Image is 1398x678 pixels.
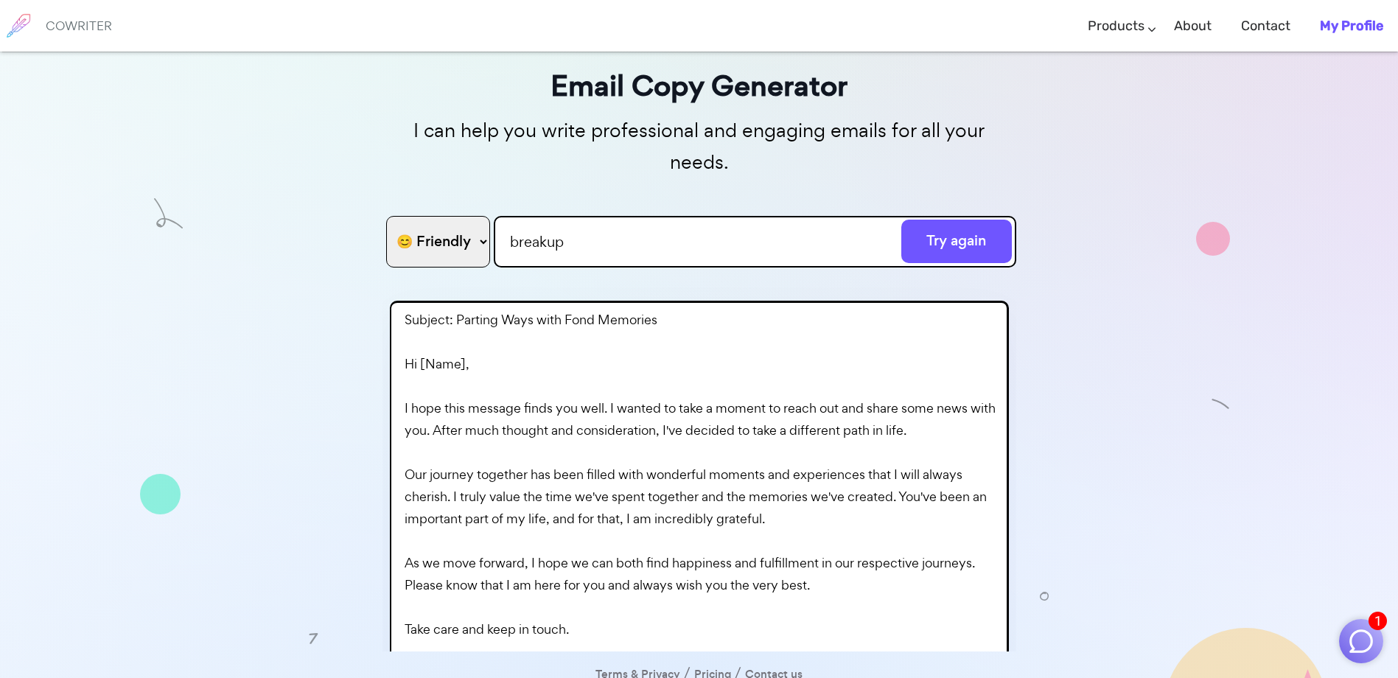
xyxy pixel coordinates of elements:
span: 1 [1369,612,1387,630]
h3: Email Copy Generator [382,63,1016,109]
button: 1 [1339,619,1383,663]
input: What's the email about? (name, subject, action, etc) [494,216,1016,268]
button: Try again [901,220,1012,263]
h6: COWRITER [46,19,112,32]
img: shape [1040,592,1049,601]
b: My Profile [1320,18,1383,34]
img: shape [1196,222,1230,256]
img: shape [140,474,181,514]
a: My Profile [1320,4,1383,48]
a: About [1174,4,1212,48]
img: shape [1212,395,1230,413]
img: Close chat [1347,627,1375,655]
a: Products [1088,4,1144,48]
img: shape [154,198,183,228]
p: I can help you write professional and engaging emails for all your needs. [382,115,1016,178]
a: Contact [1241,4,1290,48]
img: shape [307,632,321,645]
